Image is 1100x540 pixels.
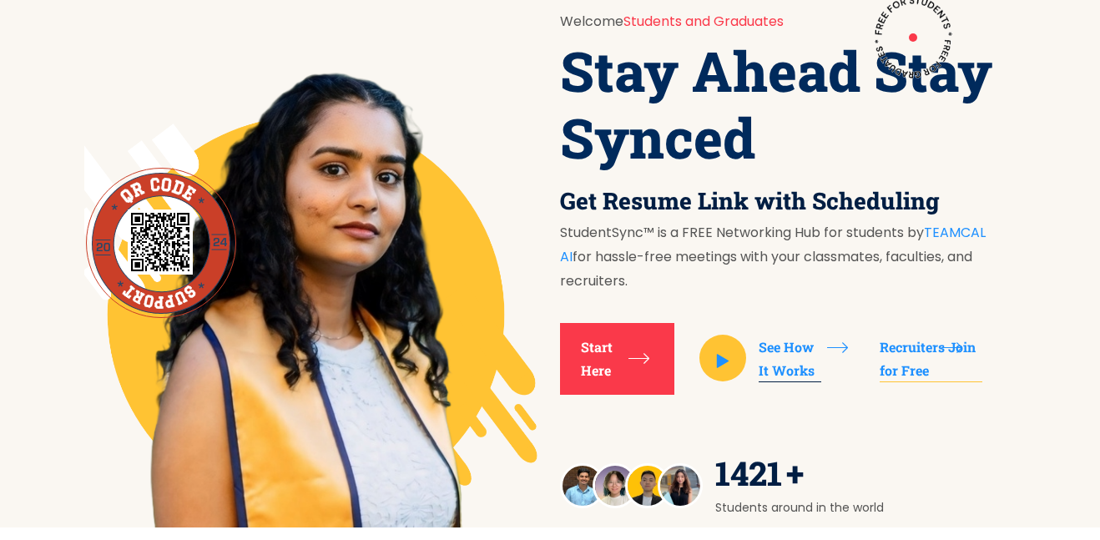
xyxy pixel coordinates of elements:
[84,42,540,527] img: banner-wrap-image
[625,463,670,508] img: hero-user
[560,463,605,508] img: hero-user
[715,451,782,495] span: 1421
[560,38,1016,169] h1: Stay Ahead Stay Synced
[623,12,784,31] span: Students and Graduates
[560,187,1016,215] h3: Get Resume Link with Scheduling
[593,463,638,508] img: hero-user
[560,323,674,395] a: Start Here
[119,203,201,281] img: banner-wrap
[715,497,884,518] p: Students around in the world
[786,451,804,495] span: +
[560,10,1016,34] p: Welcome
[658,463,703,508] img: hero-user
[560,221,1016,293] p: StudentSync™ is a FREE Networking Hub for students by for hassle-free meetings with your classmat...
[880,336,982,382] a: Recruiters Join for Free
[759,336,821,382] a: See How It Works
